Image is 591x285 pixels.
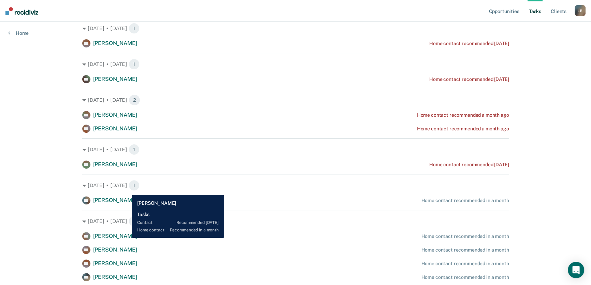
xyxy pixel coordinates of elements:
[82,95,509,105] div: [DATE] • [DATE] 2
[417,126,509,132] div: Home contact recommended a month ago
[129,23,140,34] span: 1
[421,198,509,203] div: Home contact recommended in a month
[93,197,137,203] span: [PERSON_NAME]
[429,76,509,82] div: Home contact recommended [DATE]
[129,180,140,191] span: 1
[82,216,509,227] div: [DATE] • [DATE] 6
[82,59,509,70] div: [DATE] • [DATE] 1
[129,144,140,155] span: 1
[8,30,29,36] a: Home
[93,125,137,132] span: [PERSON_NAME]
[5,7,38,15] img: Recidiviz
[129,95,140,105] span: 2
[93,274,137,280] span: [PERSON_NAME]
[93,40,137,46] span: [PERSON_NAME]
[421,274,509,280] div: Home contact recommended in a month
[129,216,141,227] span: 6
[568,262,584,278] div: Open Intercom Messenger
[93,260,137,267] span: [PERSON_NAME]
[421,261,509,267] div: Home contact recommended in a month
[421,233,509,239] div: Home contact recommended in a month
[93,161,137,168] span: [PERSON_NAME]
[429,162,509,168] div: Home contact recommended [DATE]
[82,144,509,155] div: [DATE] • [DATE] 1
[93,233,137,239] span: [PERSON_NAME]
[421,247,509,253] div: Home contact recommended in a month
[575,5,586,16] button: LB
[82,180,509,191] div: [DATE] • [DATE] 1
[93,112,137,118] span: [PERSON_NAME]
[575,5,586,16] div: L B
[429,41,509,46] div: Home contact recommended [DATE]
[82,23,509,34] div: [DATE] • [DATE] 1
[417,112,509,118] div: Home contact recommended a month ago
[93,246,137,253] span: [PERSON_NAME]
[93,76,137,82] span: [PERSON_NAME]
[129,59,140,70] span: 1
